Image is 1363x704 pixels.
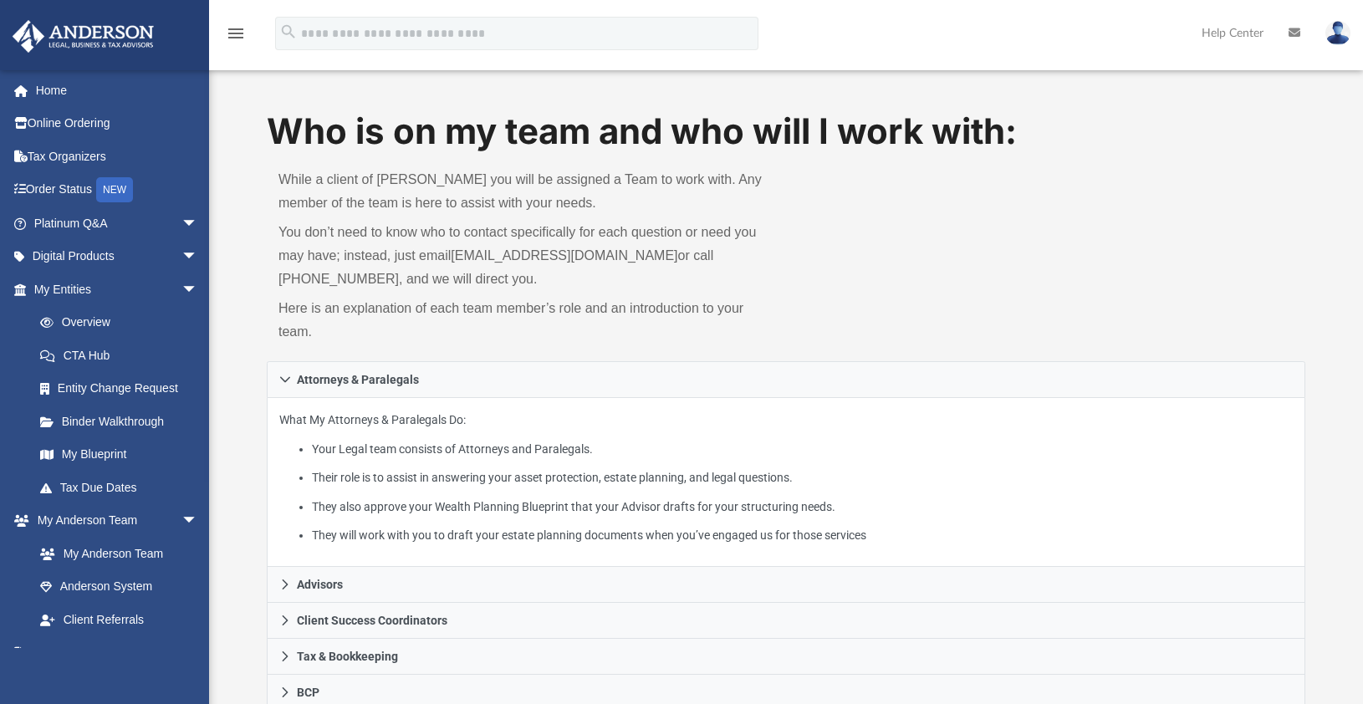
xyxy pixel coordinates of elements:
[312,497,1293,518] li: They also approve your Wealth Planning Blueprint that your Advisor drafts for your structuring ne...
[96,177,133,202] div: NEW
[12,207,223,240] a: Platinum Q&Aarrow_drop_down
[23,603,215,636] a: Client Referrals
[23,537,207,570] a: My Anderson Team
[23,471,223,504] a: Tax Due Dates
[23,339,223,372] a: CTA Hub
[267,603,1305,639] a: Client Success Coordinators
[23,438,215,472] a: My Blueprint
[8,20,159,53] img: Anderson Advisors Platinum Portal
[297,686,319,698] span: BCP
[181,273,215,307] span: arrow_drop_down
[312,467,1293,488] li: Their role is to assist in answering your asset protection, estate planning, and legal questions.
[1325,21,1350,45] img: User Pic
[12,173,223,207] a: Order StatusNEW
[181,207,215,241] span: arrow_drop_down
[312,525,1293,546] li: They will work with you to draft your estate planning documents when you’ve engaged us for those ...
[181,504,215,538] span: arrow_drop_down
[267,107,1305,156] h1: Who is on my team and who will I work with:
[267,639,1305,675] a: Tax & Bookkeeping
[297,615,447,626] span: Client Success Coordinators
[312,439,1293,460] li: Your Legal team consists of Attorneys and Paralegals.
[279,23,298,41] i: search
[267,398,1305,568] div: Attorneys & Paralegals
[12,240,223,273] a: Digital Productsarrow_drop_down
[226,23,246,43] i: menu
[12,273,223,306] a: My Entitiesarrow_drop_down
[181,636,215,671] span: arrow_drop_down
[278,168,774,215] p: While a client of [PERSON_NAME] you will be assigned a Team to work with. Any member of the team ...
[12,74,223,107] a: Home
[297,374,419,385] span: Attorneys & Paralegals
[278,297,774,344] p: Here is an explanation of each team member’s role and an introduction to your team.
[297,579,343,590] span: Advisors
[12,504,215,538] a: My Anderson Teamarrow_drop_down
[267,361,1305,398] a: Attorneys & Paralegals
[23,372,223,406] a: Entity Change Request
[279,410,1293,546] p: What My Attorneys & Paralegals Do:
[278,221,774,291] p: You don’t need to know who to contact specifically for each question or need you may have; instea...
[451,248,677,263] a: [EMAIL_ADDRESS][DOMAIN_NAME]
[297,650,398,662] span: Tax & Bookkeeping
[23,306,223,339] a: Overview
[226,32,246,43] a: menu
[267,567,1305,603] a: Advisors
[12,140,223,173] a: Tax Organizers
[181,240,215,274] span: arrow_drop_down
[12,636,215,670] a: My Documentsarrow_drop_down
[23,405,223,438] a: Binder Walkthrough
[12,107,223,140] a: Online Ordering
[23,570,215,604] a: Anderson System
